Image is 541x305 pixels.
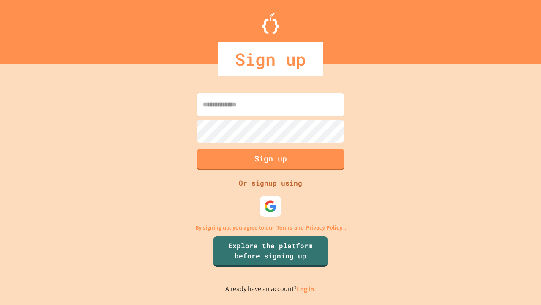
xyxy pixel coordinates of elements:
[218,42,323,76] div: Sign up
[306,223,342,232] a: Privacy Policy
[225,284,316,294] p: Already have an account?
[195,223,346,232] p: By signing up, you agree to our and .
[276,223,292,232] a: Terms
[197,149,344,170] button: Sign up
[297,285,316,294] a: Log in.
[264,200,277,213] img: google-icon.svg
[213,236,328,267] a: Explore the platform before signing up
[237,178,304,188] div: Or signup using
[262,13,279,34] img: Logo.svg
